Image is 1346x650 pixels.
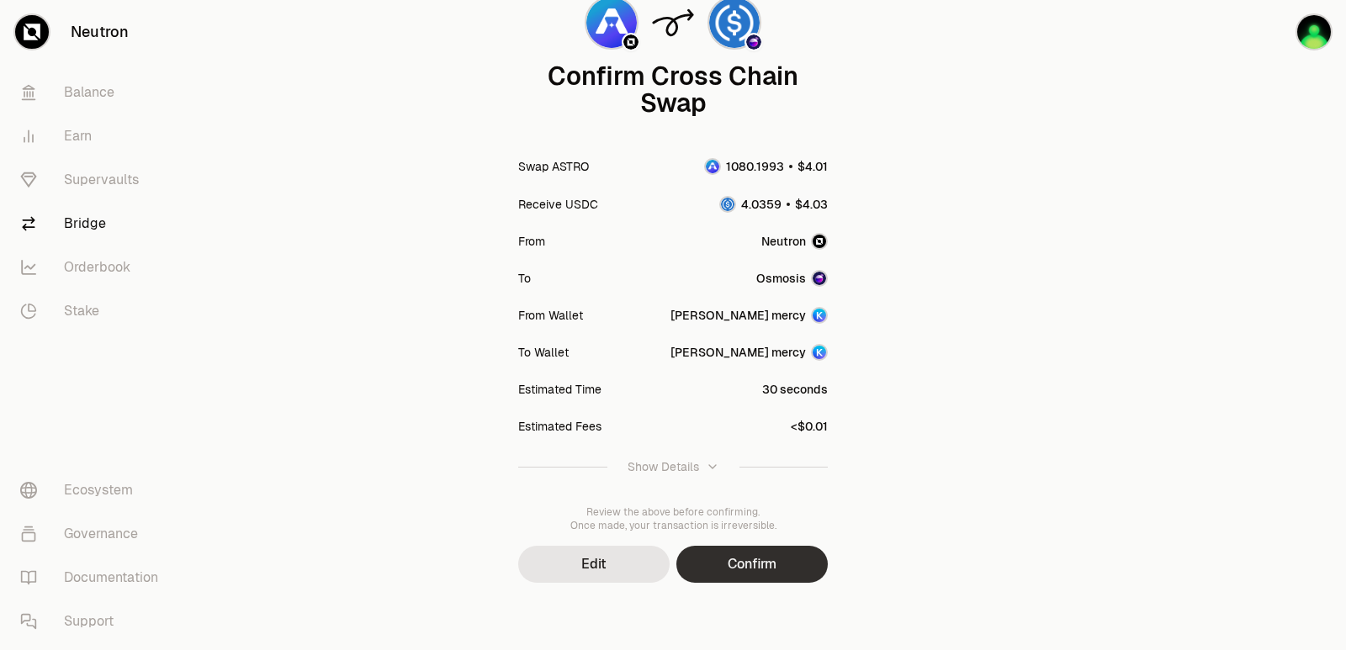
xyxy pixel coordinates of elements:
a: Documentation [7,556,182,600]
div: <$0.01 [791,418,828,435]
span: Osmosis [756,270,806,287]
a: Supervaults [7,158,182,202]
img: USDC Logo [721,198,734,211]
div: Estimated Fees [518,418,601,435]
div: Receive USDC [518,196,598,213]
a: Support [7,600,182,643]
div: [PERSON_NAME] mercy [670,307,806,324]
div: 30 seconds [762,381,828,398]
button: Confirm [676,546,828,583]
a: Orderbook [7,246,182,289]
div: From [518,233,545,250]
a: Earn [7,114,182,158]
div: Show Details [628,458,699,475]
button: [PERSON_NAME] mercyAccount Image [670,344,828,361]
img: Osmosis Logo [746,34,761,50]
a: Balance [7,71,182,114]
div: To [518,270,531,287]
button: [PERSON_NAME] mercyAccount Image [670,307,828,324]
div: To Wallet [518,344,569,361]
div: Review the above before confirming. Once made, your transaction is irreversible. [518,505,828,532]
div: Confirm Cross Chain Swap [518,63,828,117]
a: Stake [7,289,182,333]
img: Neutron Logo [623,34,639,50]
div: From Wallet [518,307,583,324]
span: Neutron [761,233,806,250]
div: [PERSON_NAME] mercy [670,344,806,361]
div: Swap ASTRO [518,158,589,175]
img: sandy mercy [1297,15,1331,49]
a: Governance [7,512,182,556]
button: Edit [518,546,670,583]
a: Bridge [7,202,182,246]
img: Osmosis Logo [813,272,826,285]
div: Estimated Time [518,381,601,398]
img: ASTRO Logo [706,160,719,173]
a: Ecosystem [7,468,182,512]
button: Show Details [518,445,828,489]
img: Account Image [813,309,826,322]
img: Account Image [813,346,826,359]
img: Neutron Logo [813,235,826,248]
